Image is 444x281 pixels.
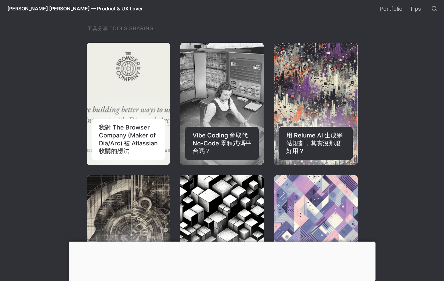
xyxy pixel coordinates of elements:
span: 工具分享 Tools Sharing [87,26,154,31]
a: 用 Relume AI 生成網站規劃，其實沒那麼好用？ [274,43,357,165]
a: 我對 The Browser Company (Maker of Dia/Arc) 被 Atlassian 收購的想法 [87,43,170,165]
iframe: Advertisement [69,242,375,279]
a: Vibe Coding 會取代 No-Code 零程式碼平台嗎？ [180,43,264,165]
span: [PERSON_NAME] [PERSON_NAME] — Product & UX Lover [7,5,143,12]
